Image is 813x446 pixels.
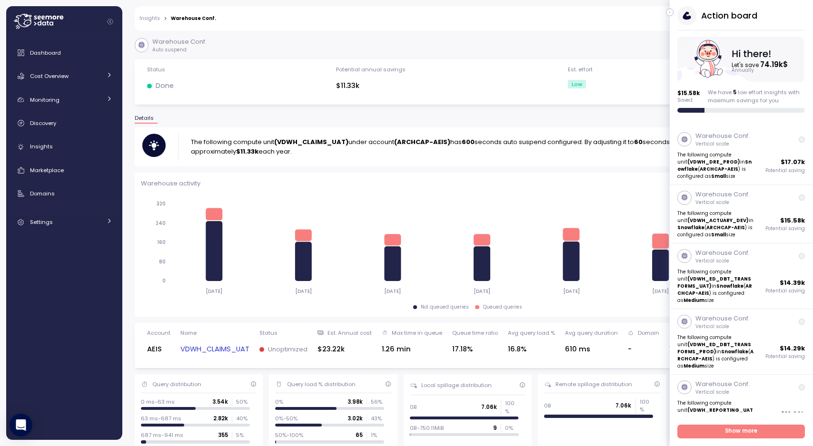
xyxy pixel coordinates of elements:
[628,344,659,355] div: -
[152,47,207,53] p: Auto suspend
[474,288,490,294] tspan: [DATE]
[493,424,497,432] p: 9
[336,80,406,91] div: $11.33k
[10,414,32,436] div: Open Intercom Messenger
[10,161,119,180] a: Marketplace
[452,329,498,337] div: Queue time ratio
[761,59,789,69] tspan: 74.19k $
[695,314,750,323] p: Warehouse Conf.
[356,431,363,439] p: 65
[10,213,119,232] a: Settings
[670,375,813,440] a: Warehouse Conf.Vertical scaleThe following compute unit(VDWH_REPORTING_UAT)in() is configured ass...
[712,173,726,179] strong: Small
[483,304,522,310] div: Queued queries
[508,344,555,355] div: 16.8%
[780,344,805,353] p: $ 14.29k
[733,59,789,69] text: Let's save
[275,431,303,439] p: 50%-100%
[30,72,69,80] span: Cost Overview
[563,288,579,294] tspan: [DATE]
[555,380,632,388] div: Remote spillage distribution
[568,66,593,73] div: Est. effort
[30,166,64,174] span: Marketplace
[462,137,475,146] strong: 600
[452,344,498,355] div: 17.18%
[139,16,160,21] a: Insights
[781,157,805,167] p: $ 17.07k
[733,68,755,74] text: Annually
[371,431,384,439] p: 1 %
[678,407,754,420] strong: (VDWH_REPORTING_UAT)
[678,425,805,438] a: Show more
[695,141,750,147] p: Vertical scale
[678,210,754,238] p: The following compute unit in ( ) is configured as size
[236,147,258,156] strong: $11.33k
[717,283,744,289] strong: Snowflake
[733,88,736,96] span: 5
[147,344,170,355] div: AEIS
[670,309,813,375] a: Warehouse Conf.Vertical scaleThe following compute unit(VDWH_ED_DBT_TRANSFORMS_PROD)inSnowflake(A...
[10,184,119,203] a: Domains
[10,90,119,109] a: Monitoring
[695,131,750,141] p: Warehouse Conf.
[30,190,55,197] span: Domains
[505,424,518,432] p: 0 %
[371,415,384,422] p: 43 %
[157,201,166,207] tspan: 320
[780,278,805,288] p: $ 14.39k
[147,329,170,337] div: Account
[652,288,669,294] tspan: [DATE]
[236,398,249,406] p: 50 %
[384,288,401,294] tspan: [DATE]
[669,344,702,355] div: 1
[275,415,297,422] p: 0%-50%
[766,353,805,360] p: Potential saving
[708,88,805,104] div: We have low effort insights with maximum savings for you
[10,43,119,62] a: Dashboard
[766,167,805,174] p: Potential saving
[678,89,700,97] p: $ 15.58k
[191,137,793,156] p: The following compute unit under account has seconds auto suspend configured. By adjusting it to ...
[695,323,750,330] p: Vertical scale
[421,304,469,310] div: Not queued queries
[684,297,705,303] strong: Medium
[725,425,758,438] span: Show more
[712,232,726,238] strong: Small
[171,16,216,21] div: Warehouse Conf.
[781,216,805,225] p: $ 15.58k
[695,389,750,396] p: Vertical scale
[212,398,228,406] p: 3.54k
[30,49,61,57] span: Dashboard
[392,329,442,337] div: Max time in queue
[141,398,175,406] p: 0 ms-63 ms
[695,248,750,258] p: Warehouse Conf.
[159,259,166,265] tspan: 80
[695,258,750,264] p: Vertical scale
[141,179,200,188] p: Warehouse activity
[30,143,53,150] span: Insights
[678,224,705,231] strong: Snowflake
[707,224,745,231] strong: ARCHCAP-AEIS
[347,415,363,422] p: 3.02k
[180,329,197,337] div: Name
[678,283,753,296] strong: ARCHCAP-AEIS
[410,403,417,411] p: 0B
[678,159,752,172] strong: Snowflake
[152,380,201,388] div: Query distribution
[162,278,166,284] tspan: 0
[678,399,754,436] p: The following compute unit in ( ) is configured as size
[688,217,749,223] strong: (VDWH_ACTUARY_DEV)
[236,431,249,439] p: 5 %
[295,288,312,294] tspan: [DATE]
[30,119,56,127] span: Discovery
[10,114,119,133] a: Discovery
[371,398,384,406] p: 56 %
[766,288,805,294] p: Potential saving
[156,80,174,91] p: Done
[634,137,643,146] strong: 60
[206,288,222,294] tspan: [DATE]
[701,10,757,21] h3: Action board
[678,151,754,180] p: The following compute unit in ( ) is configured as size
[678,268,754,304] p: The following compute unit in ( ) is configured as size
[695,190,750,199] p: Warehouse Conf.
